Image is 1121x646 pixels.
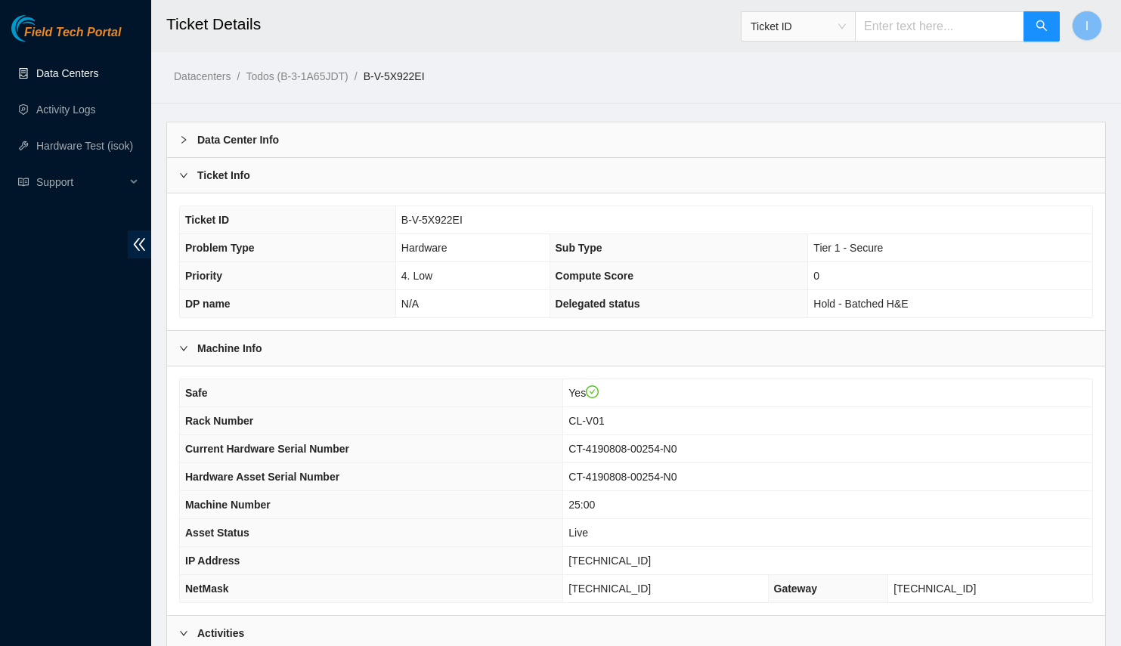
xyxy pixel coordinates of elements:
span: Current Hardware Serial Number [185,443,349,455]
span: [TECHNICAL_ID] [568,583,651,595]
span: 25:00 [568,499,595,511]
span: search [1036,20,1048,34]
a: B-V-5X922EI [364,70,425,82]
span: right [179,135,188,144]
input: Enter text here... [855,11,1024,42]
span: Delegated status [556,298,640,310]
span: 0 [813,270,819,282]
span: B-V-5X922EI [401,214,463,226]
span: Ticket ID [185,214,229,226]
span: Asset Status [185,527,249,539]
b: Ticket Info [197,167,250,184]
span: Problem Type [185,242,255,254]
span: Priority [185,270,222,282]
span: read [18,177,29,187]
b: Machine Info [197,340,262,357]
span: Support [36,167,125,197]
a: Todos (B-3-1A65JDT) [246,70,348,82]
span: Yes [568,387,599,399]
span: Hardware Asset Serial Number [185,471,339,483]
a: Datacenters [174,70,231,82]
span: Safe [185,387,208,399]
b: Activities [197,625,244,641]
b: Data Center Info [197,131,279,148]
a: Data Centers [36,67,98,79]
span: CT-4190808-00254-N0 [568,471,677,483]
span: Rack Number [185,415,253,427]
span: 4. Low [401,270,432,282]
span: Gateway [774,583,818,595]
button: I [1072,11,1102,41]
span: NetMask [185,583,229,595]
div: Data Center Info [167,122,1105,157]
div: Ticket Info [167,158,1105,193]
span: / [237,70,240,82]
span: right [179,171,188,180]
span: Hardware [401,242,447,254]
span: DP name [185,298,231,310]
span: Compute Score [556,270,633,282]
div: Machine Info [167,331,1105,366]
img: Akamai Technologies [11,15,76,42]
span: Live [568,527,588,539]
a: Hardware Test (isok) [36,140,133,152]
span: / [355,70,358,82]
span: CL-V01 [568,415,604,427]
span: Tier 1 - Secure [813,242,883,254]
button: search [1023,11,1060,42]
span: Field Tech Portal [24,26,121,40]
span: Ticket ID [751,15,846,38]
span: [TECHNICAL_ID] [893,583,976,595]
a: Activity Logs [36,104,96,116]
span: I [1085,17,1088,36]
span: check-circle [586,385,599,399]
span: Hold - Batched H&E [813,298,908,310]
span: right [179,344,188,353]
span: Machine Number [185,499,271,511]
span: Sub Type [556,242,602,254]
span: IP Address [185,555,240,567]
span: CT-4190808-00254-N0 [568,443,677,455]
span: N/A [401,298,419,310]
span: double-left [128,230,151,258]
span: [TECHNICAL_ID] [568,555,651,567]
span: right [179,629,188,638]
a: Akamai TechnologiesField Tech Portal [11,27,121,47]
